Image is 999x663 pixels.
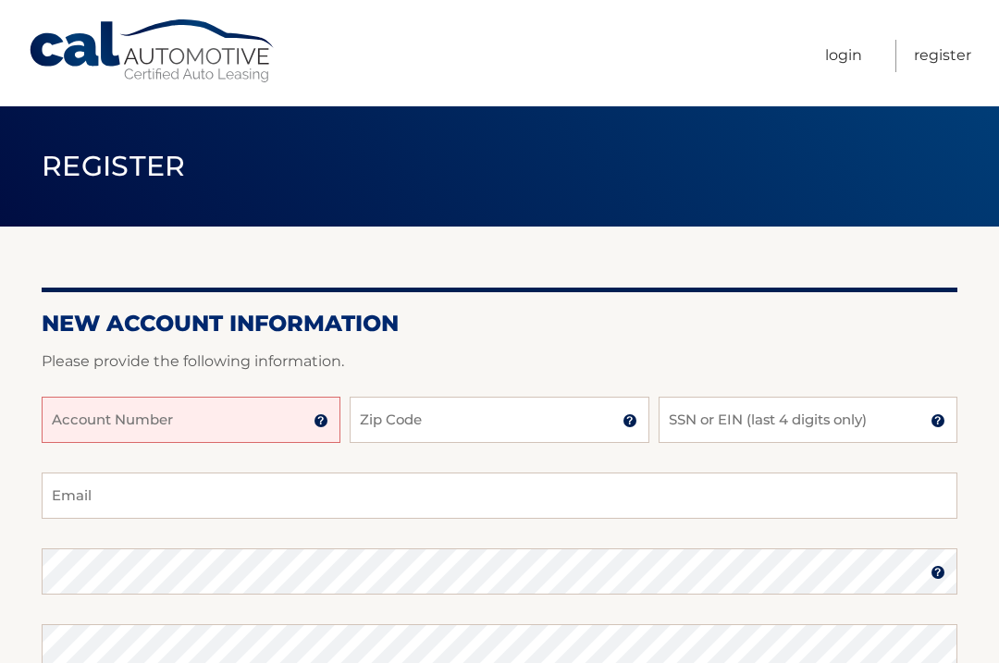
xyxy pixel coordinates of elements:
[42,473,957,519] input: Email
[914,40,971,72] a: Register
[931,413,945,428] img: tooltip.svg
[350,397,648,443] input: Zip Code
[42,149,186,183] span: Register
[931,565,945,580] img: tooltip.svg
[314,413,328,428] img: tooltip.svg
[825,40,862,72] a: Login
[623,413,637,428] img: tooltip.svg
[28,18,277,84] a: Cal Automotive
[659,397,957,443] input: SSN or EIN (last 4 digits only)
[42,397,340,443] input: Account Number
[42,349,957,374] p: Please provide the following information.
[42,310,957,338] h2: New Account Information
